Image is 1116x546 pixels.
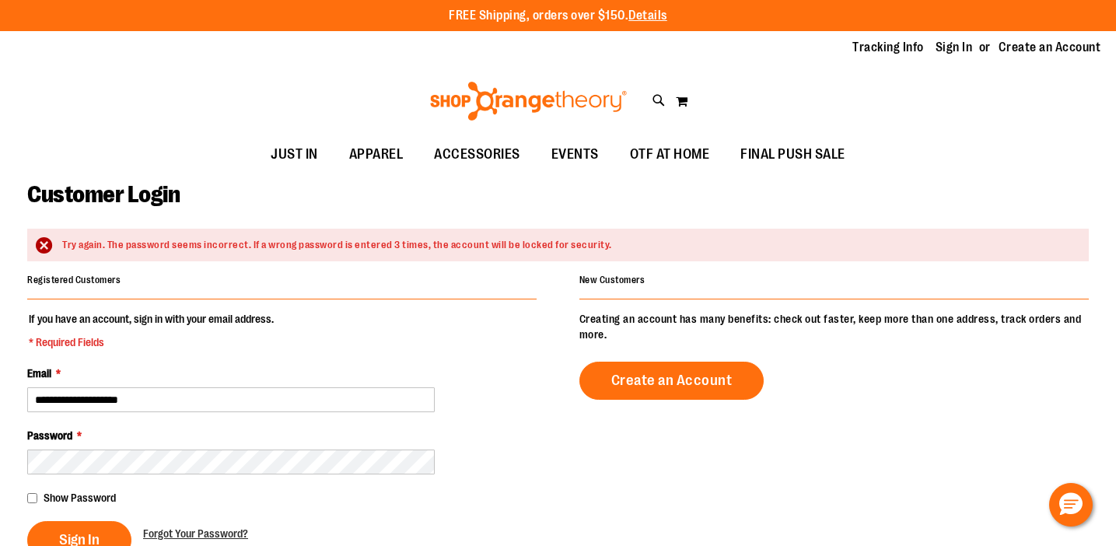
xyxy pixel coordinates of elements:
[334,137,419,173] a: APPAREL
[27,311,275,350] legend: If you have an account, sign in with your email address.
[27,429,72,442] span: Password
[27,367,51,380] span: Email
[725,137,861,173] a: FINAL PUSH SALE
[614,137,726,173] a: OTF AT HOME
[628,9,667,23] a: Details
[434,137,520,172] span: ACCESSORIES
[143,526,248,541] a: Forgot Your Password?
[255,137,334,173] a: JUST IN
[349,137,404,172] span: APPAREL
[27,181,180,208] span: Customer Login
[630,137,710,172] span: OTF AT HOME
[62,238,1073,253] div: Try again. The password seems incorrect. If a wrong password is entered 3 times, the account will...
[271,137,318,172] span: JUST IN
[27,275,121,285] strong: Registered Customers
[449,7,667,25] p: FREE Shipping, orders over $150.
[418,137,536,173] a: ACCESSORIES
[44,492,116,504] span: Show Password
[740,137,845,172] span: FINAL PUSH SALE
[611,372,733,389] span: Create an Account
[936,39,973,56] a: Sign In
[428,82,629,121] img: Shop Orangetheory
[143,527,248,540] span: Forgot Your Password?
[1049,483,1093,527] button: Hello, have a question? Let’s chat.
[852,39,924,56] a: Tracking Info
[579,311,1089,342] p: Creating an account has many benefits: check out faster, keep more than one address, track orders...
[536,137,614,173] a: EVENTS
[551,137,599,172] span: EVENTS
[579,275,645,285] strong: New Customers
[579,362,764,400] a: Create an Account
[29,334,274,350] span: * Required Fields
[999,39,1101,56] a: Create an Account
